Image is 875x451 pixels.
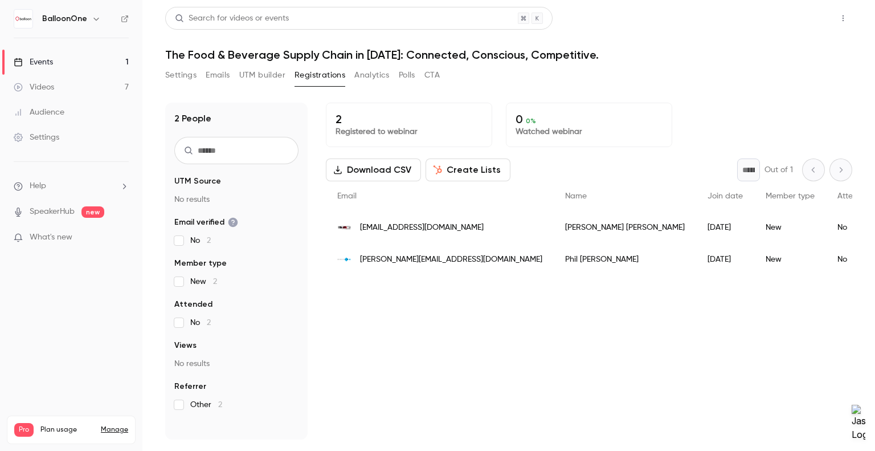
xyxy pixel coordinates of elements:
div: [DATE] [696,212,754,243]
button: UTM builder [239,66,285,84]
span: 0 % [526,117,536,125]
img: tgw.at [337,221,351,234]
span: No [190,317,211,328]
span: New [190,276,217,287]
span: What's new [30,231,72,243]
button: CTA [424,66,440,84]
button: Create Lists [426,159,510,181]
p: No results [174,194,299,205]
p: Registered to webinar [336,126,483,137]
h1: 2 People [174,112,211,125]
span: 2 [218,401,222,409]
div: [DATE] [696,243,754,275]
h6: BalloonOne [42,13,87,25]
button: Polls [399,66,415,84]
img: slimstock.com [337,256,351,263]
span: Email verified [174,217,238,228]
h1: The Food & Beverage Supply Chain in [DATE]: Connected, Conscious, Competitive. [165,48,852,62]
span: Name [565,192,587,200]
span: Attended [174,299,212,310]
div: Search for videos or events [175,13,289,25]
span: Plan usage [40,425,94,434]
span: Help [30,180,46,192]
p: Watched webinar [516,126,663,137]
span: No [190,235,211,246]
img: BalloonOne [14,10,32,28]
section: facet-groups [174,176,299,411]
span: Views [174,340,197,351]
div: Videos [14,82,54,93]
span: [EMAIL_ADDRESS][DOMAIN_NAME] [360,222,484,234]
button: Share [780,7,825,30]
button: Settings [165,66,197,84]
div: Phil [PERSON_NAME] [554,243,696,275]
button: Registrations [295,66,345,84]
span: Email [337,192,357,200]
p: 2 [336,112,483,126]
span: Member type [766,192,815,200]
iframe: Noticeable Trigger [115,233,129,243]
span: Referrer [174,381,206,392]
span: 2 [207,237,211,245]
span: Other [190,399,222,411]
p: No results [174,358,299,369]
a: Manage [101,425,128,434]
p: Out of 1 [764,164,793,176]
button: Download CSV [326,159,421,181]
p: 0 [516,112,663,126]
div: Settings [14,132,59,143]
li: help-dropdown-opener [14,180,129,192]
div: New [754,243,826,275]
button: Analytics [354,66,390,84]
span: Attended [837,192,872,200]
div: Events [14,56,53,68]
span: Join date [708,192,743,200]
span: [PERSON_NAME][EMAIL_ADDRESS][DOMAIN_NAME] [360,254,542,266]
div: Audience [14,107,64,118]
div: [PERSON_NAME] [PERSON_NAME] [554,212,696,243]
span: 2 [213,278,217,286]
button: Emails [206,66,230,84]
span: UTM Source [174,176,221,187]
span: Member type [174,258,227,269]
span: new [81,206,104,218]
span: 2 [207,319,211,327]
span: Pro [14,423,34,437]
a: SpeakerHub [30,206,75,218]
div: New [754,212,826,243]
